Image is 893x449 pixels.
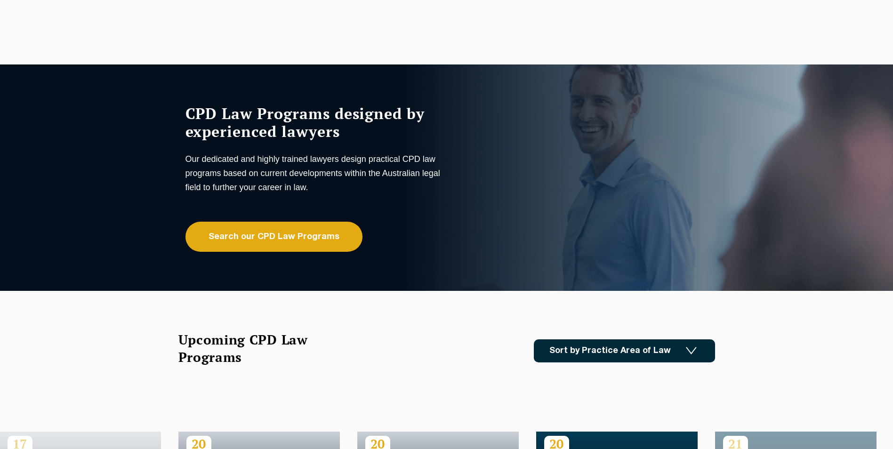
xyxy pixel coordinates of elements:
[686,347,697,355] img: Icon
[534,339,715,362] a: Sort by Practice Area of Law
[185,222,362,252] a: Search our CPD Law Programs
[185,104,444,140] h1: CPD Law Programs designed by experienced lawyers
[185,152,444,194] p: Our dedicated and highly trained lawyers design practical CPD law programs based on current devel...
[178,331,331,366] h2: Upcoming CPD Law Programs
